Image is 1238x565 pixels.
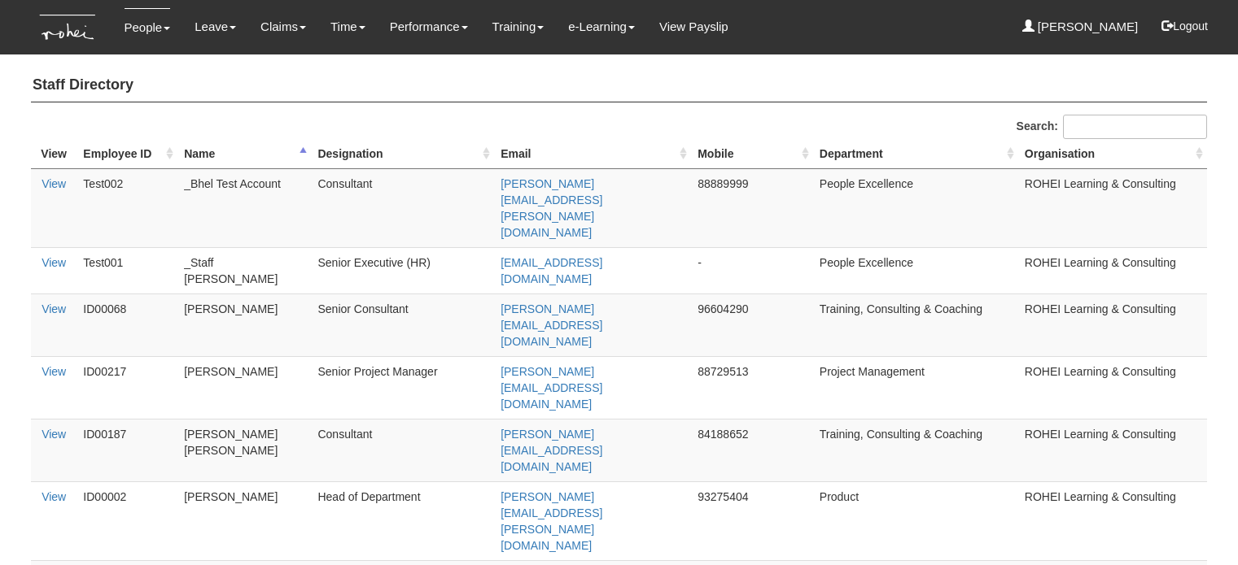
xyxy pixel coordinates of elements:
[311,293,494,356] td: Senior Consultant
[42,490,66,503] a: View
[1063,115,1207,139] input: Search:
[177,139,311,169] th: Name : activate to sort column descending
[77,293,177,356] td: ID00068
[42,365,66,378] a: View
[1018,168,1207,247] td: ROHEI Learning & Consulting
[177,293,311,356] td: [PERSON_NAME]
[42,428,66,441] a: View
[813,168,1018,247] td: People Excellence
[311,481,494,560] td: Head of Department
[813,356,1018,419] td: Project Management
[1018,139,1207,169] th: Organisation : activate to sort column ascending
[77,168,177,247] td: Test002
[177,481,311,560] td: [PERSON_NAME]
[1017,115,1207,139] label: Search:
[390,8,468,46] a: Performance
[1022,8,1139,46] a: [PERSON_NAME]
[813,247,1018,293] td: People Excellence
[177,247,311,293] td: _Staff [PERSON_NAME]
[1150,7,1219,46] button: Logout
[311,139,494,169] th: Designation : activate to sort column ascending
[691,168,813,247] td: 88889999
[260,8,306,46] a: Claims
[492,8,545,46] a: Training
[691,419,813,481] td: 84188652
[77,139,177,169] th: Employee ID: activate to sort column ascending
[659,8,728,46] a: View Payslip
[42,177,66,190] a: View
[77,247,177,293] td: Test001
[691,293,813,356] td: 96604290
[1018,293,1207,356] td: ROHEI Learning & Consulting
[1018,419,1207,481] td: ROHEI Learning & Consulting
[501,428,602,473] a: [PERSON_NAME][EMAIL_ADDRESS][DOMAIN_NAME]
[813,481,1018,560] td: Product
[77,419,177,481] td: ID00187
[813,419,1018,481] td: Training, Consulting & Coaching
[311,356,494,419] td: Senior Project Manager
[1018,356,1207,419] td: ROHEI Learning & Consulting
[1018,247,1207,293] td: ROHEI Learning & Consulting
[813,293,1018,356] td: Training, Consulting & Coaching
[691,481,813,560] td: 93275404
[177,356,311,419] td: [PERSON_NAME]
[31,139,77,169] th: View
[42,302,66,315] a: View
[31,69,1207,102] h4: Staff Directory
[501,490,602,552] a: [PERSON_NAME][EMAIL_ADDRESS][PERSON_NAME][DOMAIN_NAME]
[77,481,177,560] td: ID00002
[77,356,177,419] td: ID00217
[125,8,171,46] a: People
[501,256,602,285] a: [EMAIL_ADDRESS][DOMAIN_NAME]
[501,365,602,411] a: [PERSON_NAME][EMAIL_ADDRESS][DOMAIN_NAME]
[177,168,311,247] td: _Bhel Test Account
[311,419,494,481] td: Consultant
[691,247,813,293] td: -
[1018,481,1207,560] td: ROHEI Learning & Consulting
[311,168,494,247] td: Consultant
[177,419,311,481] td: [PERSON_NAME] [PERSON_NAME]
[568,8,635,46] a: e-Learning
[813,139,1018,169] th: Department : activate to sort column ascending
[691,356,813,419] td: 88729513
[42,256,66,269] a: View
[311,247,494,293] td: Senior Executive (HR)
[330,8,365,46] a: Time
[501,302,602,348] a: [PERSON_NAME][EMAIL_ADDRESS][DOMAIN_NAME]
[195,8,236,46] a: Leave
[691,139,813,169] th: Mobile : activate to sort column ascending
[494,139,691,169] th: Email : activate to sort column ascending
[501,177,602,239] a: [PERSON_NAME][EMAIL_ADDRESS][PERSON_NAME][DOMAIN_NAME]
